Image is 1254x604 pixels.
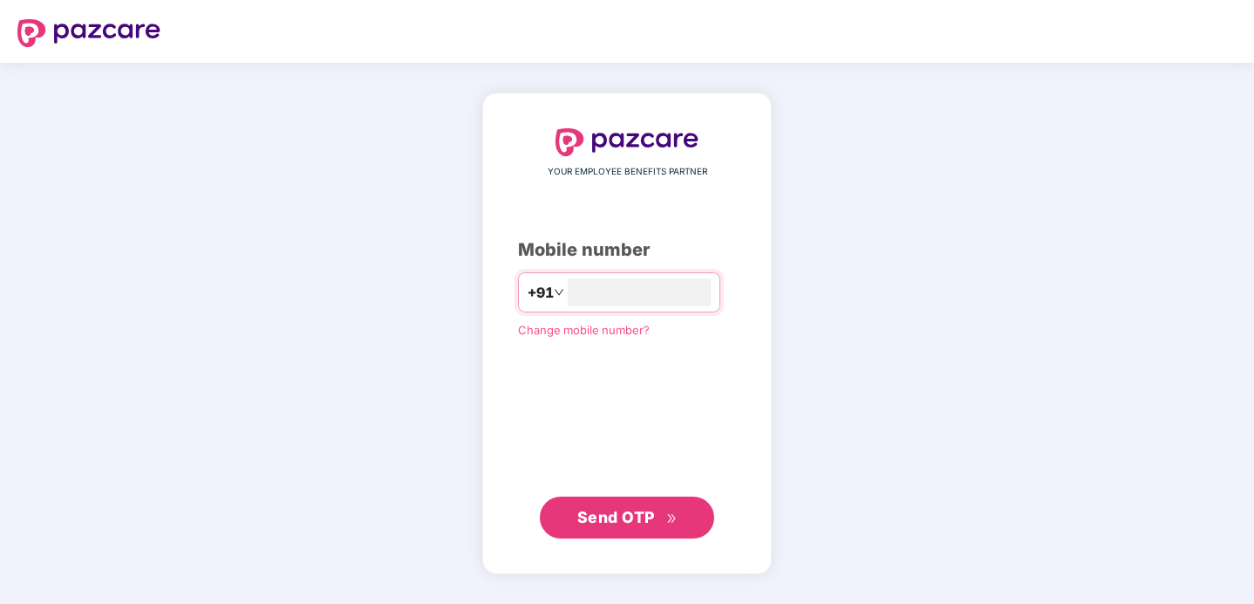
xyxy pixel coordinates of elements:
[548,165,707,179] span: YOUR EMPLOYEE BENEFITS PARTNER
[554,287,564,298] span: down
[540,497,714,539] button: Send OTPdouble-right
[518,323,650,337] a: Change mobile number?
[555,128,699,156] img: logo
[17,19,160,47] img: logo
[666,513,678,525] span: double-right
[577,508,655,526] span: Send OTP
[518,237,736,264] div: Mobile number
[528,282,554,304] span: +91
